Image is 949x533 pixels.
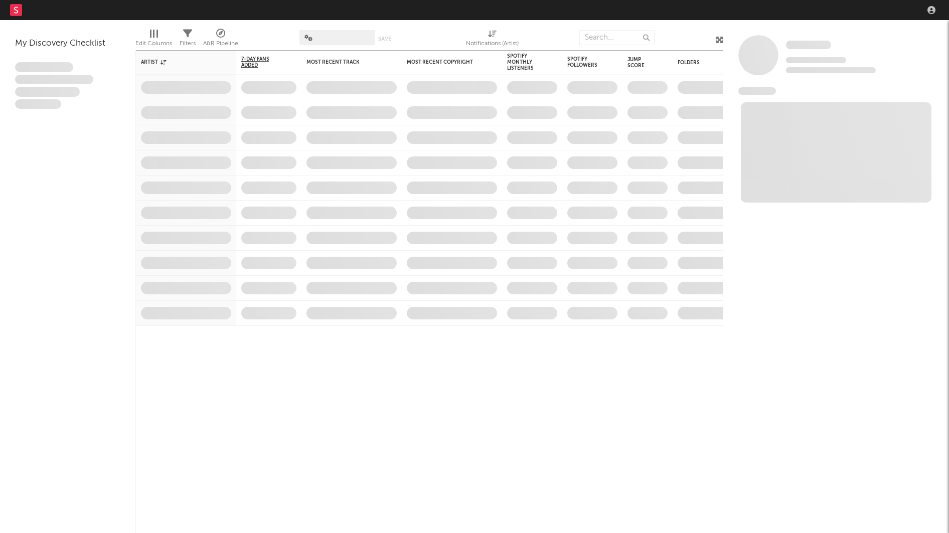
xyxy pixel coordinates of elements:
[15,99,61,109] span: Aliquam viverra
[579,30,655,45] input: Search...
[567,56,602,68] div: Spotify Followers
[15,38,120,50] div: My Discovery Checklist
[15,87,80,97] span: Praesent ac interdum
[738,87,776,95] span: News Feed
[678,60,753,66] div: Folders
[786,57,846,63] span: Tracking Since: [DATE]
[466,38,519,50] div: Notifications (Artist)
[135,25,172,54] div: Edit Columns
[135,38,172,50] div: Edit Columns
[15,62,73,72] span: Lorem ipsum dolor
[141,59,216,65] div: Artist
[466,25,519,54] div: Notifications (Artist)
[180,25,196,54] div: Filters
[627,57,653,69] div: Jump Score
[378,36,391,42] button: Save
[407,59,482,65] div: Most Recent Copyright
[15,75,93,85] span: Integer aliquet in purus et
[786,40,831,50] a: Some Artist
[507,53,542,71] div: Spotify Monthly Listeners
[203,25,238,54] div: A&R Pipeline
[180,38,196,50] div: Filters
[786,41,831,49] span: Some Artist
[203,38,238,50] div: A&R Pipeline
[241,56,281,68] span: 7-Day Fans Added
[786,67,876,73] span: 0 fans last week
[306,59,382,65] div: Most Recent Track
